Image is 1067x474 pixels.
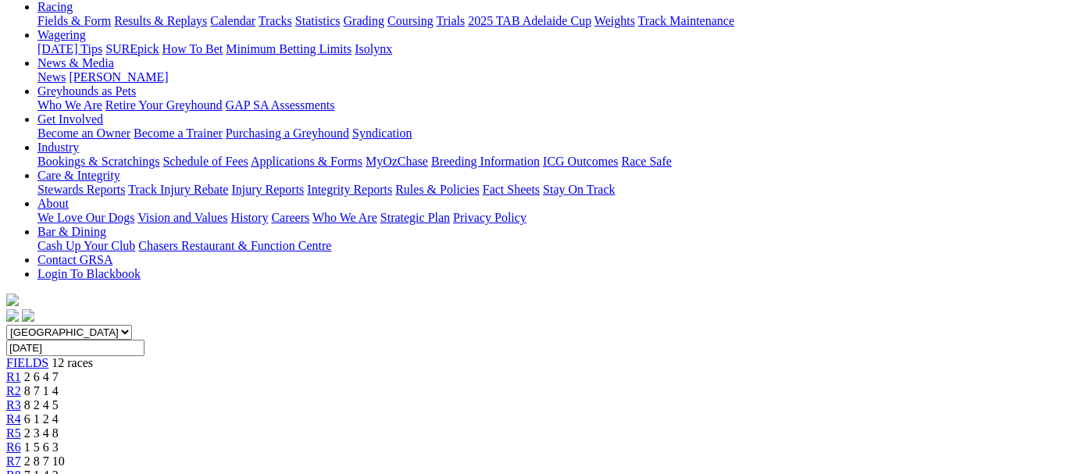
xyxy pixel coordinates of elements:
span: 2 6 4 7 [24,370,59,383]
a: Calendar [210,14,255,27]
span: 1 5 6 3 [24,440,59,454]
a: Track Injury Rebate [128,183,228,196]
a: R4 [6,412,21,426]
span: 2 8 7 10 [24,454,65,468]
div: Bar & Dining [37,239,1049,253]
a: Statistics [295,14,341,27]
a: Tracks [259,14,292,27]
img: facebook.svg [6,309,19,322]
div: Greyhounds as Pets [37,98,1049,112]
a: R1 [6,370,21,383]
a: Grading [344,14,384,27]
a: Syndication [352,127,412,140]
div: About [37,211,1049,225]
a: How To Bet [162,42,223,55]
div: Industry [37,155,1049,169]
span: 2 3 4 8 [24,426,59,440]
a: Bar & Dining [37,225,106,238]
a: Stay On Track [543,183,615,196]
a: News & Media [37,56,114,69]
a: Become a Trainer [134,127,223,140]
a: Care & Integrity [37,169,120,182]
a: GAP SA Assessments [226,98,335,112]
a: 2025 TAB Adelaide Cup [468,14,591,27]
a: Bookings & Scratchings [37,155,159,168]
a: Breeding Information [431,155,540,168]
a: Cash Up Your Club [37,239,135,252]
img: twitter.svg [22,309,34,322]
a: Who We Are [37,98,102,112]
a: Purchasing a Greyhound [226,127,349,140]
a: [PERSON_NAME] [69,70,168,84]
a: Schedule of Fees [162,155,248,168]
a: Strategic Plan [380,211,450,224]
a: Privacy Policy [453,211,526,224]
a: MyOzChase [366,155,428,168]
a: Get Involved [37,112,103,126]
a: Results & Replays [114,14,207,27]
span: 12 races [52,356,93,369]
a: Weights [594,14,635,27]
a: Rules & Policies [395,183,480,196]
div: Care & Integrity [37,183,1049,197]
a: R7 [6,454,21,468]
a: Fact Sheets [483,183,540,196]
div: Wagering [37,42,1049,56]
a: Applications & Forms [251,155,362,168]
span: 6 1 2 4 [24,412,59,426]
a: History [230,211,268,224]
a: Vision and Values [137,211,227,224]
a: Minimum Betting Limits [226,42,352,55]
a: [DATE] Tips [37,42,102,55]
a: Race Safe [621,155,671,168]
a: Careers [271,211,309,224]
a: Stewards Reports [37,183,125,196]
a: About [37,197,69,210]
span: 8 2 4 5 [24,398,59,412]
a: Industry [37,141,79,154]
a: R3 [6,398,21,412]
a: Coursing [387,14,434,27]
a: ICG Outcomes [543,155,618,168]
input: Select date [6,340,145,356]
a: Who We Are [312,211,377,224]
a: Integrity Reports [307,183,392,196]
a: R5 [6,426,21,440]
a: We Love Our Dogs [37,211,134,224]
a: Contact GRSA [37,253,112,266]
a: Wagering [37,28,86,41]
a: Isolynx [355,42,392,55]
a: News [37,70,66,84]
a: R6 [6,440,21,454]
a: Trials [436,14,465,27]
a: SUREpick [105,42,159,55]
a: Chasers Restaurant & Function Centre [138,239,331,252]
a: Become an Owner [37,127,130,140]
a: Retire Your Greyhound [105,98,223,112]
a: Fields & Form [37,14,111,27]
img: logo-grsa-white.png [6,294,19,306]
a: Injury Reports [231,183,304,196]
a: Track Maintenance [638,14,734,27]
div: News & Media [37,70,1049,84]
div: Racing [37,14,1049,28]
a: Login To Blackbook [37,267,141,280]
a: R2 [6,384,21,397]
a: FIELDS [6,356,48,369]
a: Greyhounds as Pets [37,84,136,98]
span: 8 7 1 4 [24,384,59,397]
div: Get Involved [37,127,1049,141]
